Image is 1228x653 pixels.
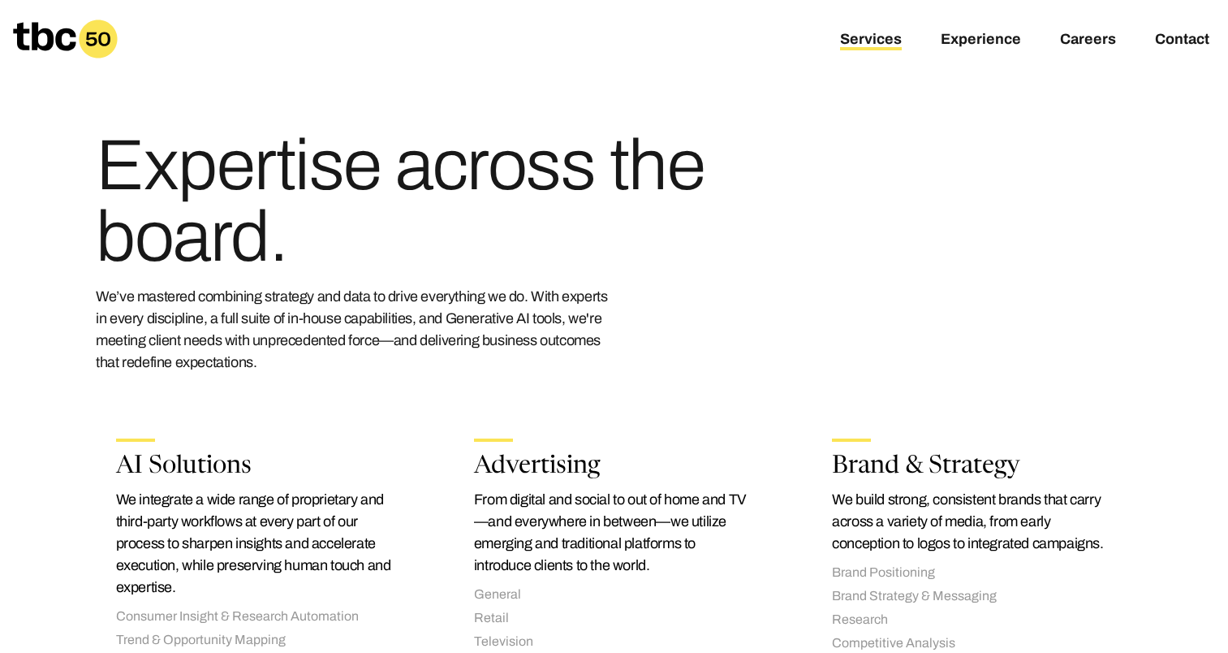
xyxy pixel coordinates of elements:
p: From digital and social to out of home and TV—and everywhere in between—we utilize emerging and t... [474,489,754,577]
li: Retail [474,610,754,627]
li: Trend & Opportunity Mapping [116,632,396,649]
li: Television [474,634,754,651]
a: Careers [1060,31,1116,50]
li: Consumer Insight & Research Automation [116,608,396,625]
h2: Advertising [474,455,754,479]
h2: AI Solutions [116,455,396,479]
li: Competitive Analysis [832,635,1112,652]
a: Homepage [13,19,118,58]
h1: Expertise across the board. [96,130,719,273]
li: Research [832,612,1112,629]
a: Experience [941,31,1021,50]
h2: Brand & Strategy [832,455,1112,479]
li: Brand Strategy & Messaging [832,588,1112,605]
li: General [474,586,754,603]
p: We integrate a wide range of proprietary and third-party workflows at every part of our process t... [116,489,396,599]
a: Contact [1155,31,1209,50]
li: Brand Positioning [832,564,1112,582]
a: Services [840,31,902,50]
p: We’ve mastered combining strategy and data to drive everything we do. With experts in every disci... [96,286,615,374]
p: We build strong, consistent brands that carry across a variety of media, from early conception to... [832,489,1112,555]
